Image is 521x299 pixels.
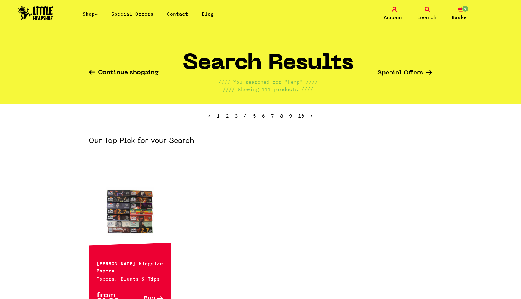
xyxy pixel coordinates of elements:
a: 4 [244,113,247,119]
a: 9 [289,113,292,119]
span: 1 [217,113,220,119]
a: 6 [262,113,265,119]
a: 0 Basket [446,7,476,21]
a: 5 [253,113,256,119]
p: Papers, Blunts & Tips [96,275,163,282]
h3: Our Top Pick for your Search [89,136,194,146]
a: Continue shopping [89,70,159,77]
span: Basket [452,14,470,21]
a: Shop [83,11,98,17]
p: //// You searched for "Hemp" //// [218,78,318,86]
img: Little Head Shop Logo [18,6,53,20]
span: 0 [462,5,469,12]
p: [PERSON_NAME] Kingsize Papers [96,259,163,274]
span: Search [418,14,437,21]
a: Special Offers [377,70,432,76]
li: « Previous [208,113,211,118]
span: ‹ [208,113,211,119]
a: 7 [271,113,274,119]
a: 3 [235,113,238,119]
a: Special Offers [111,11,153,17]
a: 2 [226,113,229,119]
a: 10 [298,113,304,119]
span: Account [384,14,405,21]
a: Blog [202,11,214,17]
h1: Search Results [183,53,354,78]
a: Contact [167,11,188,17]
a: 8 [280,113,283,119]
a: Search [412,7,443,21]
p: //// Showing 111 products //// [223,86,313,93]
a: Next » [310,113,313,119]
